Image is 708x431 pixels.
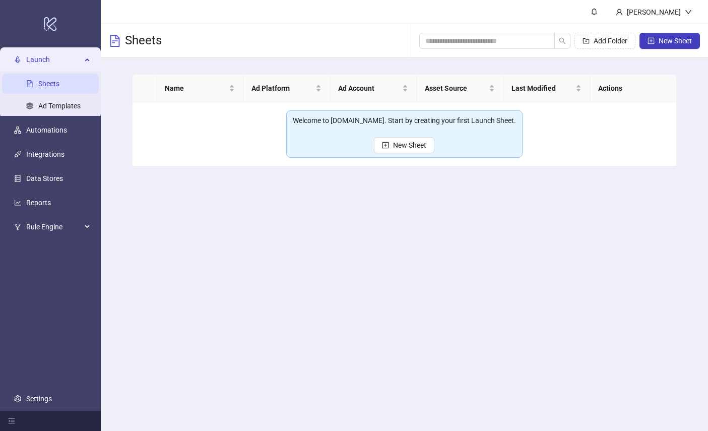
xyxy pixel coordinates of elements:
span: menu-fold [8,417,15,424]
span: Launch [26,49,82,70]
div: [PERSON_NAME] [623,7,685,18]
span: Last Modified [511,83,573,94]
th: Last Modified [503,75,590,102]
a: Ad Templates [38,102,81,110]
th: Ad Account [330,75,417,102]
span: plus-square [648,37,655,44]
span: Add Folder [594,37,627,45]
a: Data Stores [26,174,63,182]
span: Ad Platform [251,83,313,94]
a: Reports [26,199,51,207]
a: Settings [26,395,52,403]
span: bell [591,8,598,15]
button: New Sheet [639,33,700,49]
span: file-text [109,35,121,47]
a: Integrations [26,150,65,158]
h3: Sheets [125,33,162,49]
span: Name [165,83,227,94]
button: New Sheet [374,137,434,153]
span: user [616,9,623,16]
a: Sheets [38,80,59,88]
th: Ad Platform [243,75,330,102]
span: Rule Engine [26,217,82,237]
th: Name [157,75,243,102]
div: Welcome to [DOMAIN_NAME]. Start by creating your first Launch Sheet. [293,115,516,126]
span: plus-square [382,142,389,149]
span: New Sheet [393,141,426,149]
span: New Sheet [659,37,692,45]
span: folder-add [583,37,590,44]
button: Add Folder [574,33,635,49]
span: Ad Account [338,83,400,94]
span: search [559,37,566,44]
span: fork [14,223,21,230]
a: Automations [26,126,67,134]
span: down [685,9,692,16]
th: Asset Source [417,75,503,102]
span: rocket [14,56,21,63]
th: Actions [590,75,677,102]
span: Asset Source [425,83,487,94]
